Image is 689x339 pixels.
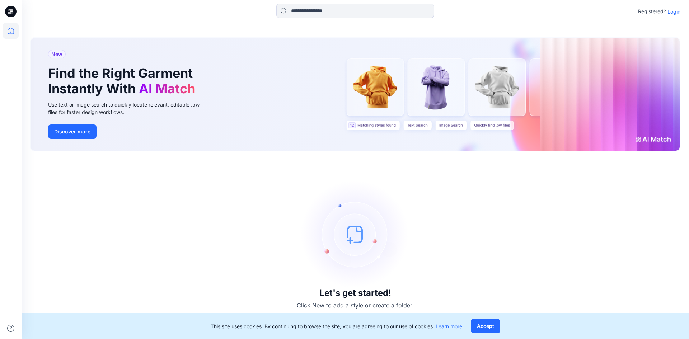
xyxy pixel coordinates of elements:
p: This site uses cookies. By continuing to browse the site, you are agreeing to our use of cookies. [211,322,462,330]
p: Click New to add a style or create a folder. [297,301,414,310]
span: AI Match [139,81,195,96]
div: Use text or image search to quickly locate relevant, editable .bw files for faster design workflows. [48,101,210,116]
button: Discover more [48,124,97,139]
p: Registered? [638,7,666,16]
h1: Find the Right Garment Instantly With [48,66,199,96]
p: Login [667,8,680,15]
button: Accept [471,319,500,333]
a: Learn more [436,323,462,329]
span: New [51,50,62,58]
h3: Let's get started! [319,288,391,298]
img: empty-state-image.svg [301,180,409,288]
